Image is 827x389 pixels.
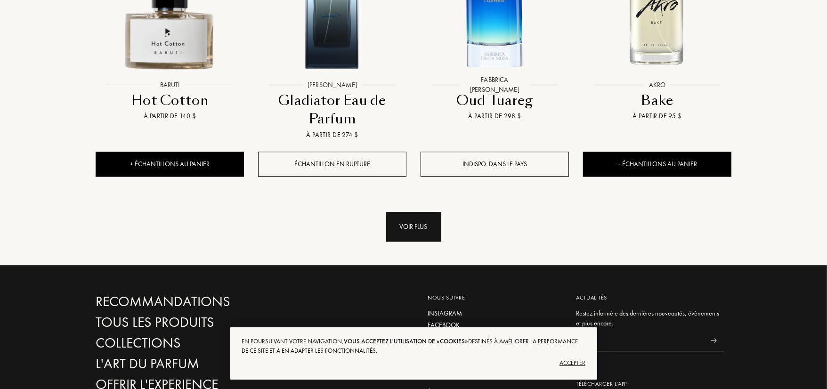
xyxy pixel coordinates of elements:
div: + Échantillons au panier [583,152,731,177]
a: Recommandations [96,293,298,310]
img: news_send.svg [711,338,717,343]
div: À partir de 140 $ [99,111,240,121]
div: Accepter [242,356,585,371]
div: En poursuivant votre navigation, destinés à améliorer la performance de ce site et à en adapter l... [242,337,585,356]
a: L'Art du Parfum [96,356,298,372]
div: Gladiator Eau de Parfum [262,91,403,129]
div: Échantillon en rupture [258,152,406,177]
a: Collections [96,335,298,351]
input: Email [576,330,703,351]
a: Tous les produits [96,314,298,331]
div: Restez informé.e des dernières nouveautés, évènements et plus encore. [576,308,724,328]
span: vous acceptez l'utilisation de «cookies» [344,337,468,345]
div: À partir de 298 $ [424,111,565,121]
div: Indispo. dans le pays [421,152,569,177]
a: Instagram [428,308,562,318]
div: Voir plus [386,212,441,242]
div: Télécharger L’app [576,380,724,388]
div: À partir de 274 $ [262,130,403,140]
a: Facebook [428,320,562,330]
div: Nous suivre [428,293,562,302]
div: Actualités [576,293,724,302]
div: + Échantillons au panier [96,152,244,177]
div: À partir de 95 $ [587,111,728,121]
